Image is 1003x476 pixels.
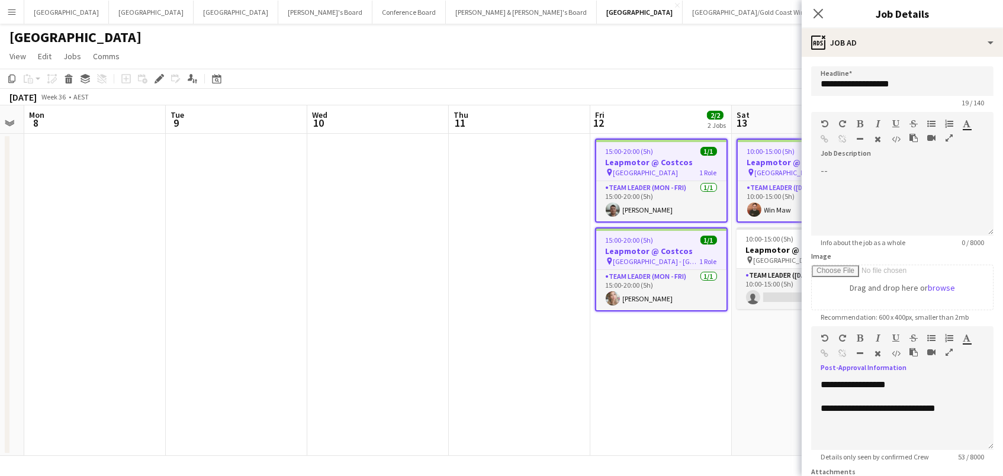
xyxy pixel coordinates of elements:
button: Underline [892,119,900,128]
app-job-card: 10:00-15:00 (5h)1/1Leapmotor @ Costcos [GEOGRAPHIC_DATA]1 RoleTeam Leader ([DATE])1/110:00-15:00 ... [737,139,869,223]
span: 11 [452,116,468,130]
span: 1 Role [700,257,717,266]
button: Strikethrough [909,119,918,128]
span: Tue [171,110,184,120]
button: Clear Formatting [874,134,882,144]
button: Bold [856,119,864,128]
span: Jobs [63,51,81,62]
button: [PERSON_NAME]'s Board [278,1,372,24]
label: Attachments [811,467,856,476]
div: AEST [73,92,89,101]
button: Bold [856,333,864,343]
button: [GEOGRAPHIC_DATA] [109,1,194,24]
h3: Leapmotor @ Costcos [737,245,869,255]
span: Mon [29,110,44,120]
span: 15:00-20:00 (5h) [606,147,654,156]
a: Jobs [59,49,86,64]
span: Thu [454,110,468,120]
button: Fullscreen [945,348,953,357]
app-job-card: 15:00-20:00 (5h)1/1Leapmotor @ Costcos [GEOGRAPHIC_DATA]1 RoleTeam Leader (Mon - Fri)1/115:00-20:... [595,139,728,223]
button: Undo [821,119,829,128]
span: 13 [735,116,750,130]
span: Fri [595,110,605,120]
span: 10:00-15:00 (5h) [746,234,794,243]
span: Details only seen by confirmed Crew [811,452,938,461]
app-job-card: 15:00-20:00 (5h)1/1Leapmotor @ Costcos [GEOGRAPHIC_DATA] - [GEOGRAPHIC_DATA]1 RoleTeam Leader (Mo... [595,227,728,311]
button: [GEOGRAPHIC_DATA]/Gold Coast Winter [683,1,823,24]
h3: Leapmotor @ Costcos [738,157,868,168]
span: Sat [737,110,750,120]
span: 2/2 [707,111,724,120]
span: Week 36 [39,92,69,101]
button: Ordered List [945,119,953,128]
button: Strikethrough [909,333,918,343]
div: [DATE] [9,91,37,103]
span: 10:00-15:00 (5h) [747,147,795,156]
div: Job Ad [802,28,1003,57]
app-job-card: 10:00-15:00 (5h)0/1Leapmotor @ Costcos [GEOGRAPHIC_DATA] - [GEOGRAPHIC_DATA]1 RoleTeam Leader ([D... [737,227,869,309]
span: 10 [310,116,327,130]
button: Unordered List [927,119,936,128]
span: Wed [312,110,327,120]
span: [GEOGRAPHIC_DATA] - [GEOGRAPHIC_DATA] [613,257,700,266]
button: [GEOGRAPHIC_DATA] [24,1,109,24]
span: 1/1 [700,236,717,245]
span: 19 / 140 [952,98,994,107]
app-card-role: Team Leader ([DATE])1/110:00-15:00 (5h)Win Maw [738,181,868,221]
button: Horizontal Line [856,134,864,144]
button: [PERSON_NAME] & [PERSON_NAME]'s Board [446,1,597,24]
button: [GEOGRAPHIC_DATA] [597,1,683,24]
span: Info about the job as a whole [811,238,915,247]
span: 1 Role [700,168,717,177]
button: Clear Formatting [874,349,882,358]
span: -- [811,156,837,185]
app-card-role: Team Leader ([DATE])1I0/110:00-15:00 (5h) [737,269,869,309]
button: Paste as plain text [909,348,918,357]
h3: Leapmotor @ Costcos [596,246,726,256]
button: Underline [892,333,900,343]
app-card-role: Team Leader (Mon - Fri)1/115:00-20:00 (5h)[PERSON_NAME] [596,270,726,310]
button: HTML Code [892,349,900,358]
button: Text Color [963,333,971,343]
button: Ordered List [945,333,953,343]
span: 0 / 8000 [952,238,994,247]
span: 9 [169,116,184,130]
button: Undo [821,333,829,343]
button: Fullscreen [945,133,953,143]
span: [GEOGRAPHIC_DATA] - [GEOGRAPHIC_DATA] [754,256,843,265]
a: Edit [33,49,56,64]
span: 12 [593,116,605,130]
button: Text Color [963,119,971,128]
button: Italic [874,119,882,128]
span: 53 / 8000 [949,452,994,461]
button: Insert video [927,133,936,143]
a: Comms [88,49,124,64]
span: 1/1 [700,147,717,156]
span: 15:00-20:00 (5h) [606,236,654,245]
a: View [5,49,31,64]
h3: Job Details [802,6,1003,21]
button: Italic [874,333,882,343]
span: Comms [93,51,120,62]
span: [GEOGRAPHIC_DATA] [755,168,820,177]
button: Horizontal Line [856,349,864,358]
span: Edit [38,51,52,62]
span: [GEOGRAPHIC_DATA] [613,168,679,177]
app-card-role: Team Leader (Mon - Fri)1/115:00-20:00 (5h)[PERSON_NAME] [596,181,726,221]
span: Recommendation: 600 x 400px, smaller than 2mb [811,313,978,321]
button: Unordered List [927,333,936,343]
button: Conference Board [372,1,446,24]
button: [GEOGRAPHIC_DATA] [194,1,278,24]
div: 2 Jobs [708,121,726,130]
span: View [9,51,26,62]
h3: Leapmotor @ Costcos [596,157,726,168]
button: Redo [838,119,847,128]
h1: [GEOGRAPHIC_DATA] [9,28,142,46]
button: Paste as plain text [909,133,918,143]
button: HTML Code [892,134,900,144]
button: Insert video [927,348,936,357]
button: Redo [838,333,847,343]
